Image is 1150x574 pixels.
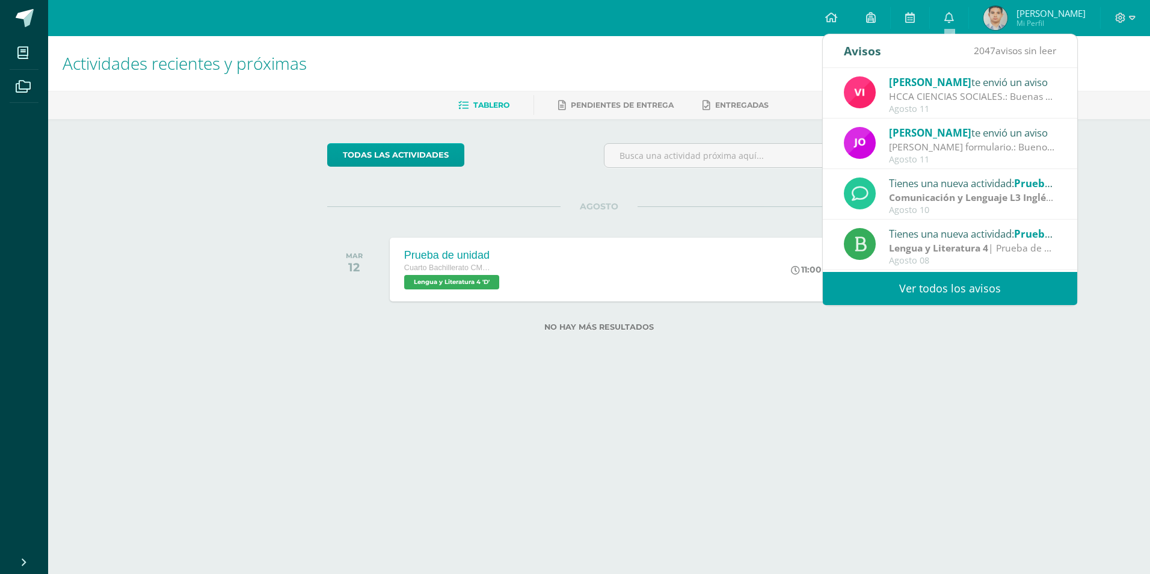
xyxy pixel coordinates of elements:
[844,76,876,108] img: bd6d0aa147d20350c4821b7c643124fa.png
[889,256,1056,266] div: Agosto 08
[346,260,363,274] div: 12
[844,127,876,159] img: 6614adf7432e56e5c9e182f11abb21f1.png
[889,125,1056,140] div: te envió un aviso
[63,52,307,75] span: Actividades recientes y próximas
[473,100,509,110] span: Tablero
[889,126,971,140] span: [PERSON_NAME]
[1014,176,1143,190] span: Prueba Objetiva Unidad 3
[889,90,1056,103] div: HCCA CIENCIAS SOCIALES.: Buenas tardes a todos, un gusto saludarles. Por este medio envió la HCCA...
[715,100,769,110] span: Entregadas
[889,104,1056,114] div: Agosto 11
[561,201,638,212] span: AGOSTO
[889,175,1056,191] div: Tienes una nueva actividad:
[974,44,995,57] span: 2047
[983,6,1007,30] img: d2d3c1b71b2e35100ec22723f36ec8b5.png
[458,96,509,115] a: Tablero
[404,249,502,262] div: Prueba de unidad
[844,34,881,67] div: Avisos
[823,272,1077,305] a: Ver todos los avisos
[889,155,1056,165] div: Agosto 11
[889,226,1056,241] div: Tienes una nueva actividad:
[889,191,1056,205] div: | Prueba de Logro
[889,75,971,89] span: [PERSON_NAME]
[889,241,1056,255] div: | Prueba de Logro
[791,264,838,275] div: 11:00 PM
[327,322,872,332] label: No hay más resultados
[1016,7,1086,19] span: [PERSON_NAME]
[327,143,464,167] a: todas las Actividades
[889,74,1056,90] div: te envió un aviso
[974,44,1056,57] span: avisos sin leer
[703,96,769,115] a: Entregadas
[404,275,499,289] span: Lengua y Literatura 4 'D'
[346,252,363,260] div: MAR
[571,100,674,110] span: Pendientes de entrega
[889,140,1056,154] div: Llenar formulario.: Buenos días jóvenes les comparto el siguiente link para que puedan llenar el ...
[1014,227,1104,241] span: Prueba de unidad
[889,241,988,255] strong: Lengua y Literatura 4
[889,205,1056,215] div: Agosto 10
[404,264,494,272] span: Cuarto Bachillerato CMP Bachillerato en CCLL con Orientación en Computación
[558,96,674,115] a: Pendientes de entrega
[1016,18,1086,28] span: Mi Perfil
[889,191,1053,204] strong: Comunicación y Lenguaje L3 Inglés
[604,144,871,167] input: Busca una actividad próxima aquí...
